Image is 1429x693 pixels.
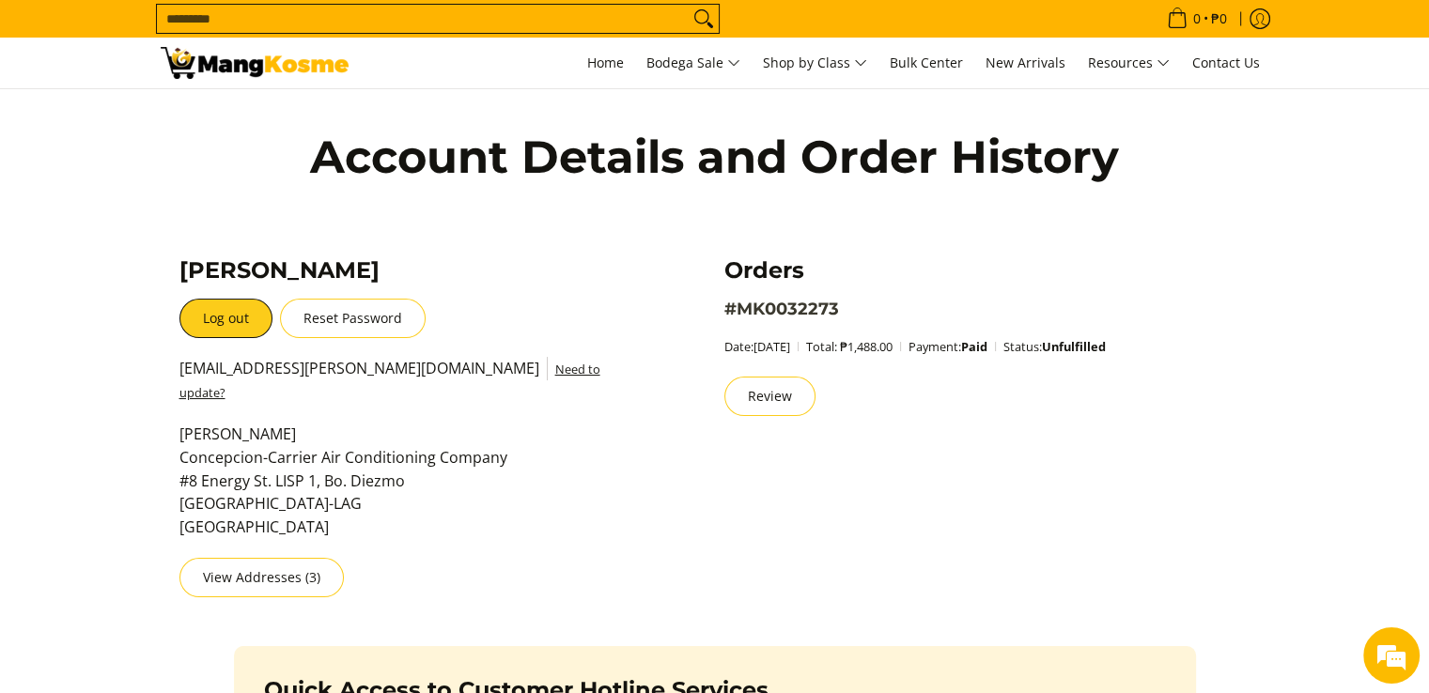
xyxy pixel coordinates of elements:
[179,299,272,338] a: Log out
[161,47,349,79] img: Account | Mang Kosme
[109,220,259,409] span: We're online!
[179,558,344,597] a: View Addresses (3)
[724,299,839,319] a: #MK0032273
[179,357,614,423] p: [EMAIL_ADDRESS][PERSON_NAME][DOMAIN_NAME]
[880,38,972,88] a: Bulk Center
[9,479,358,545] textarea: Type your message and hit 'Enter'
[646,52,740,75] span: Bodega Sale
[1208,12,1230,25] span: ₱0
[98,105,316,130] div: Chat with us now
[1192,54,1260,71] span: Contact Us
[724,338,1106,355] small: Date: Total: ₱1,488.00 Payment: Status:
[302,129,1128,185] h1: Account Details and Order History
[179,423,614,558] p: [PERSON_NAME] Concepcion-Carrier Air Conditioning Company #8 Energy St. LISP 1, Bo. Diezmo [GEOGR...
[724,377,815,416] a: Review
[637,38,750,88] a: Bodega Sale
[1190,12,1204,25] span: 0
[689,5,719,33] button: Search
[1088,52,1170,75] span: Resources
[961,338,987,355] strong: Paid
[1161,8,1233,29] span: •
[179,256,614,285] h3: [PERSON_NAME]
[753,38,877,88] a: Shop by Class
[280,299,426,338] button: Reset Password
[753,338,790,355] time: [DATE]
[763,52,867,75] span: Shop by Class
[724,256,1250,285] h3: Orders
[367,38,1269,88] nav: Main Menu
[308,9,353,54] div: Minimize live chat window
[1042,338,1106,355] strong: Unfulfilled
[986,54,1065,71] span: New Arrivals
[578,38,633,88] a: Home
[1079,38,1179,88] a: Resources
[1183,38,1269,88] a: Contact Us
[587,54,624,71] span: Home
[890,54,963,71] span: Bulk Center
[976,38,1075,88] a: New Arrivals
